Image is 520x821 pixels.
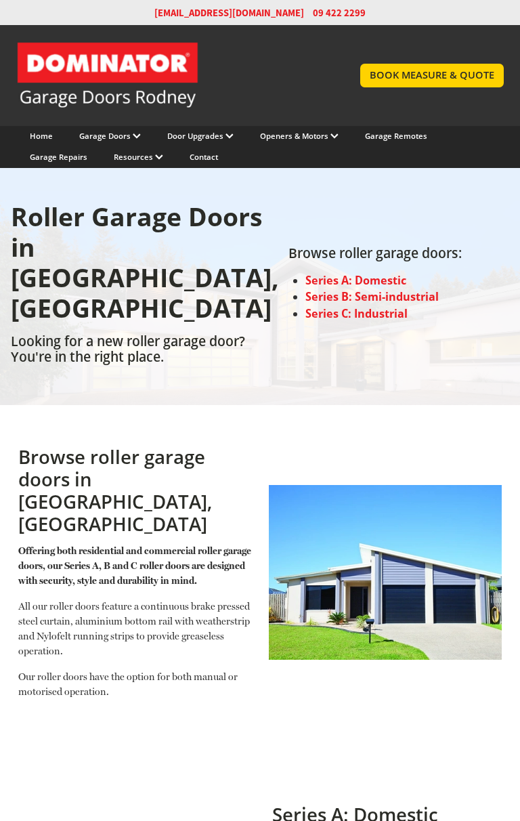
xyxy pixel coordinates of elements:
a: Home [30,131,53,141]
a: [EMAIL_ADDRESS][DOMAIN_NAME] [154,6,304,20]
span: 09 422 2299 [313,6,366,20]
a: Openers & Motors [260,131,339,141]
a: Garage Doors [79,131,141,141]
a: Series B: Semi-industrial [305,289,439,304]
strong: Offering both residential and commercial roller garage doors, our Series A, B and C roller doors ... [18,545,251,586]
p: Our roller doors have the option for both manual or motorised operation. [18,669,251,699]
h2: Browse roller garage doors: [288,246,462,267]
p: All our roller doors feature a continuous brake pressed steel curtain, aluminium bottom rail with... [18,599,251,669]
a: Series C: Industrial [305,306,408,321]
a: Resources [114,152,163,162]
h2: Browse roller garage doors in [GEOGRAPHIC_DATA], [GEOGRAPHIC_DATA] [18,446,251,536]
a: Series A: Domestic [305,273,406,288]
a: Door Upgrades [167,131,234,141]
a: Garage Repairs [30,152,87,162]
a: BOOK MEASURE & QUOTE [360,64,504,87]
a: Garage Remotes [365,131,427,141]
a: Contact [190,152,218,162]
h2: Looking for a new roller garage door? You're in the right place. [11,334,279,371]
h1: Roller Garage Doors in [GEOGRAPHIC_DATA], [GEOGRAPHIC_DATA] [11,202,279,333]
